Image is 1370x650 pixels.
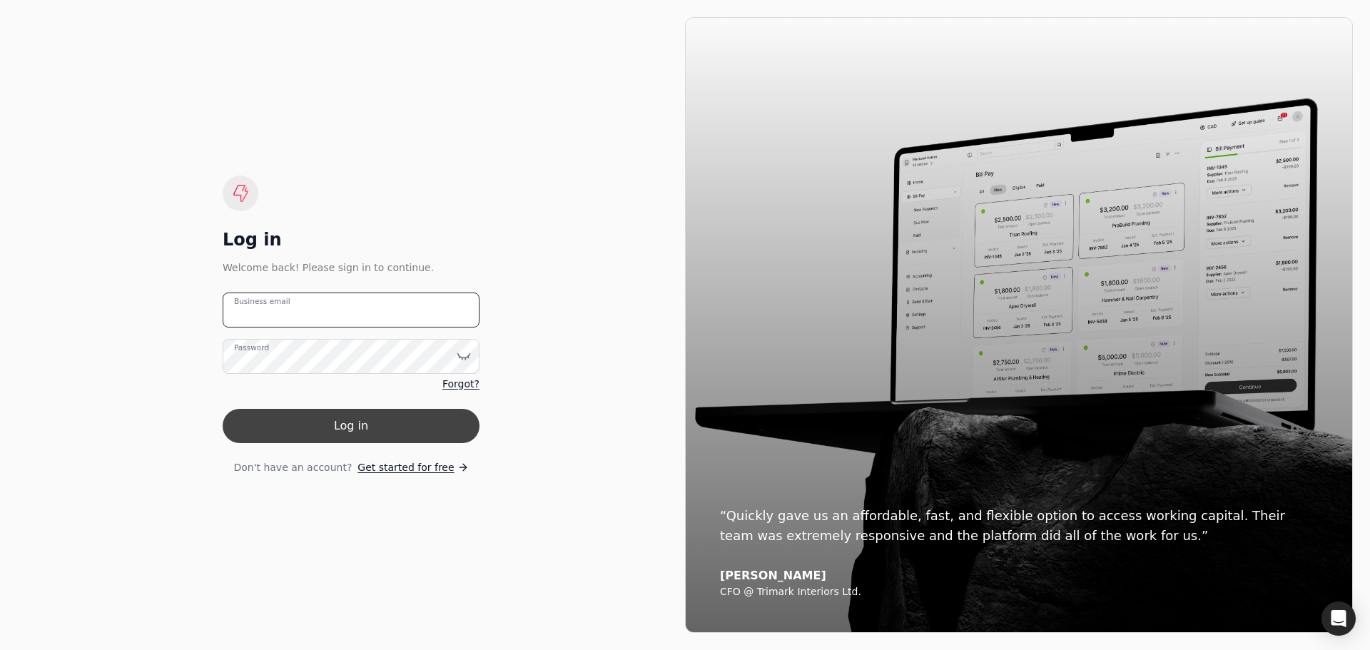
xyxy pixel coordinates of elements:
[720,569,1318,583] div: [PERSON_NAME]
[357,460,454,475] span: Get started for free
[720,586,1318,599] div: CFO @ Trimark Interiors Ltd.
[233,460,352,475] span: Don't have an account?
[234,295,290,307] label: Business email
[442,377,479,392] a: Forgot?
[223,228,479,251] div: Log in
[234,342,269,353] label: Password
[1321,601,1356,636] div: Open Intercom Messenger
[223,409,479,443] button: Log in
[357,460,468,475] a: Get started for free
[223,260,479,275] div: Welcome back! Please sign in to continue.
[720,506,1318,546] div: “Quickly gave us an affordable, fast, and flexible option to access working capital. Their team w...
